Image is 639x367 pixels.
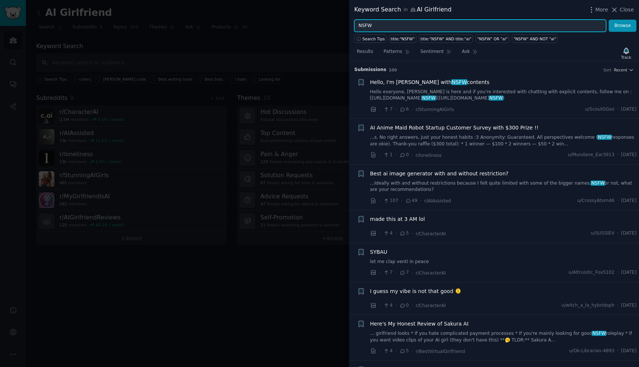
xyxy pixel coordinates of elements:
span: Recent [614,67,627,73]
span: [DATE] [621,348,636,354]
a: ... girlfriend looks * If you hate complicated payment processes * If you're mainly looking for g... [370,330,637,343]
span: r/StunningAIGirls [416,107,454,112]
div: title:"NSFW" AND title:"ai" [420,36,471,41]
span: 5 [399,348,409,354]
span: [DATE] [621,198,636,204]
span: 7 [383,106,392,113]
span: u/CrossyAtom46 [577,198,615,204]
span: More [595,6,608,14]
a: AI Anime Maid Robot Startup Customer Survey with $300 Prize !! [370,124,539,132]
a: "NSFW" AND NOT "ai" [512,34,558,43]
span: · [379,347,381,355]
div: Keyword Search AI Girlfriend [354,5,452,14]
span: r/CharacterAI [416,231,446,236]
span: · [412,302,413,309]
div: "NSFW" AND NOT "ai" [514,36,556,41]
span: [DATE] [621,302,636,309]
span: r/CharacterAI [416,270,446,276]
span: · [420,197,422,205]
span: · [395,151,397,159]
span: NSFW [591,181,605,186]
span: 49 [405,198,417,204]
span: · [412,347,413,355]
span: [DATE] [621,269,636,276]
a: title:"NSFW" AND title:"ai" [419,34,473,43]
a: title:"NSFW" [389,34,416,43]
span: [DATE] [621,152,636,158]
span: Results [357,48,373,55]
div: Track [621,55,631,60]
span: 0 [399,302,409,309]
span: · [395,347,397,355]
span: 1 [383,152,392,158]
a: Results [354,46,376,61]
span: · [379,151,381,159]
span: · [379,197,381,205]
span: · [379,105,381,113]
span: u/ScoutGGez [585,106,614,113]
div: Sort [603,67,612,73]
a: Hello everyone, [PERSON_NAME] is here and if you're interested with chatting with explicit conten... [370,89,637,102]
span: · [412,230,413,238]
span: r/AIAssisted [424,198,451,203]
span: r/loneliness [416,153,442,158]
span: in [403,7,408,13]
span: 5 [399,230,409,237]
span: Ask [462,48,470,55]
span: · [395,302,397,309]
a: let me clap venti in peace [370,259,637,265]
span: · [395,230,397,238]
span: Patterns [383,48,402,55]
span: · [412,105,413,113]
span: 0 [399,152,409,158]
span: Submission s [354,67,386,73]
span: Search Tips [362,36,385,41]
span: NSFW [422,95,436,101]
span: u/Ok-Librarian-4893 [569,348,615,354]
span: Hello, I'm [PERSON_NAME] with contents [370,78,490,86]
a: Sentiment [418,46,454,61]
span: u/Altruistic_Fox5102 [568,269,614,276]
span: 4 [383,348,392,354]
a: made this at 3 AM lol [370,215,425,223]
span: · [379,302,381,309]
span: · [412,151,413,159]
span: u/witch_a_la_hybridoph [561,302,614,309]
span: Close [620,6,634,14]
span: 7 [383,269,392,276]
span: 6 [399,106,409,113]
span: · [617,302,619,309]
span: · [617,152,619,158]
span: [DATE] [621,106,636,113]
span: 7 [399,269,409,276]
button: More [588,6,608,14]
button: Close [611,6,634,14]
a: Here's My Honest Review of Sakura AI [370,320,469,328]
button: Recent [614,67,634,73]
span: · [617,106,619,113]
span: u/Mundane_Ear3913 [568,152,615,158]
span: NSFW [489,95,504,101]
span: · [617,348,619,354]
a: SYBAU [370,248,388,256]
span: · [395,105,397,113]
span: Sentiment [420,48,444,55]
span: · [379,269,381,277]
span: · [395,269,397,277]
span: NSFW [451,79,468,85]
span: · [617,269,619,276]
a: Ask [459,46,480,61]
span: 4 [383,230,392,237]
a: Best ai image generator with and without restriction? [370,170,508,178]
a: Patterns [381,46,412,61]
a: "NSFW" OR "ai" [476,34,509,43]
a: I guess my vibe is not that good 🫠 [370,287,461,295]
input: Try a keyword related to your business [354,20,606,32]
span: NSFW [592,331,606,336]
a: Hello, I'm [PERSON_NAME] withNSFWcontents [370,78,490,86]
span: r/CharacterAI [416,303,446,308]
